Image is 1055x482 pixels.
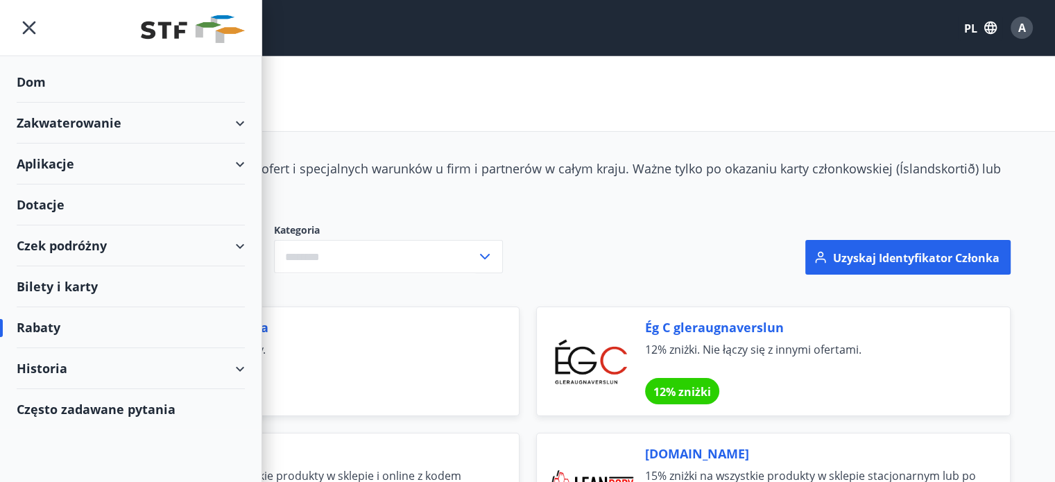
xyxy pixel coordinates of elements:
font: Bilety i karty [17,278,98,295]
font: PL [964,21,977,36]
font: Aplikacje [17,155,74,172]
font: Historia [17,360,67,377]
font: Ég C gleraugnaverslun [645,319,784,336]
font: Uzyskaj identyfikator członka [833,250,1000,266]
font: 12% zniżki [653,384,711,399]
font: Rabaty [17,319,60,336]
button: PL [958,15,1002,41]
font: Zakwaterowanie [17,114,121,131]
font: Członkowie korzystają z atrakcyjnych ofert i specjalnych warunków u firm i partnerów w całym kraj... [45,160,1001,195]
font: 12% zniżki. Nie łączy się z innymi ofertami. [645,342,861,357]
font: Kategoria [274,223,320,236]
font: Dom [17,74,46,90]
font: [DOMAIN_NAME] [645,445,749,462]
font: Dotacje [17,196,65,213]
font: Często zadawane pytania [17,401,175,418]
img: logo_związku [141,15,245,43]
button: A [1005,11,1038,44]
button: Uzyskaj identyfikator członka [805,240,1011,275]
font: Czek podróżny [17,237,107,254]
font: A [1018,20,1026,35]
button: menu [17,15,42,40]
